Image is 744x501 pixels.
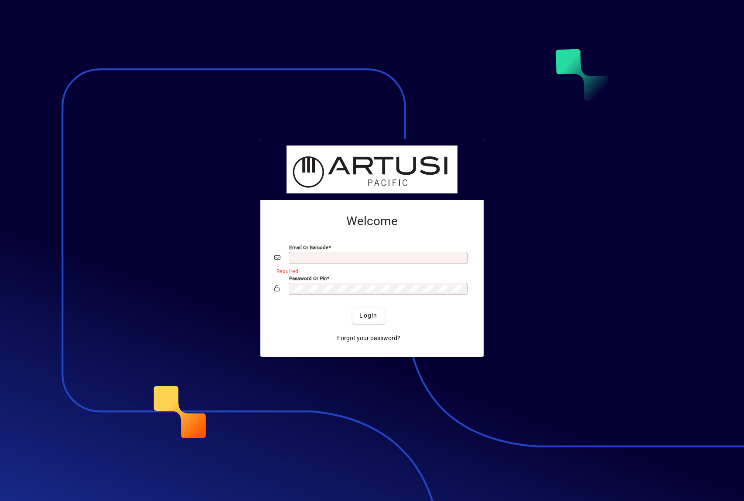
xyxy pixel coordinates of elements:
[289,275,327,281] mat-label: Password or Pin
[352,308,384,324] button: Login
[334,331,404,346] a: Forgot your password?
[276,266,463,275] mat-error: Required
[359,311,377,320] span: Login
[337,334,400,343] span: Forgot your password?
[289,244,328,250] mat-label: Email or Barcode
[274,214,470,229] h2: Welcome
